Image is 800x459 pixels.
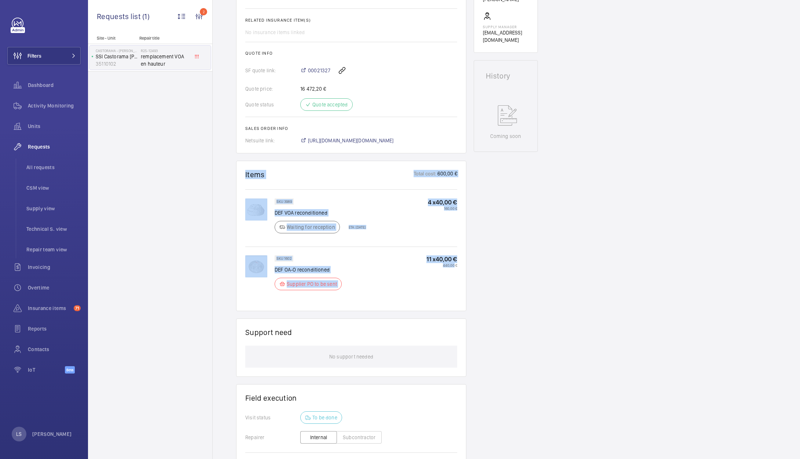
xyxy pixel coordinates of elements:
[426,263,457,267] p: 440,00 €
[245,393,457,402] h1: Field execution
[245,328,292,337] h1: Support need
[490,132,521,140] p: Coming soon
[276,257,291,260] p: SKU 1602
[65,366,75,374] span: Beta
[28,284,81,291] span: Overtime
[337,431,382,444] button: Subcontractor
[96,48,138,53] p: Castorama - [PERSON_NAME] SOUS BOIS - 1479
[28,346,81,353] span: Contacts
[26,246,81,253] span: Repair team view
[245,170,265,179] h1: Items
[287,280,337,288] p: Supplier PO to be sent
[308,137,394,144] span: [URL][DOMAIN_NAME][DOMAIN_NAME]
[312,414,337,421] p: To be done
[88,36,136,41] p: Site - Unit
[28,81,81,89] span: Dashboard
[26,225,81,233] span: Technical S. view
[28,305,71,312] span: Insurance items
[428,206,457,211] p: 160,00 €
[28,143,81,150] span: Requests
[308,67,330,74] span: 00021327
[276,200,292,203] p: SKU 3989
[16,430,22,438] p: LS
[275,266,346,273] p: DEF OA-O reconditioned
[28,102,81,109] span: Activity Monitoring
[245,51,457,56] h2: Quote info
[426,255,457,263] p: 11 x 40,00 €
[275,209,366,216] p: DEF VOA reconditioned
[245,18,457,23] h2: Related insurance item(s)
[26,184,81,192] span: CSM view
[96,53,138,60] p: SSI Castorama [PERSON_NAME][GEOGRAPHIC_DATA]
[486,72,526,80] h1: History
[141,48,189,53] h2: R25-12493
[245,126,457,131] h2: Sales order info
[32,430,72,438] p: [PERSON_NAME]
[139,36,188,41] p: Repair title
[437,170,457,179] p: 600,00 €
[414,170,437,179] p: Total cost:
[27,52,41,59] span: Filters
[483,25,529,29] p: Supply manager
[74,305,81,311] span: 71
[141,53,189,68] span: remplacement VOA en hauteur
[287,223,335,231] p: Waiting for reception
[245,198,267,221] img: 6Y8rJR7G8y6_WOlX2Ti841RdhGnW4_zCF9M6cHZEmmZBmiSg.png
[28,366,65,374] span: IoT
[483,29,529,44] p: [EMAIL_ADDRESS][DOMAIN_NAME]
[300,431,337,444] button: Internal
[300,137,394,144] a: [URL][DOMAIN_NAME][DOMAIN_NAME]
[329,346,373,368] p: No support needed
[28,123,81,130] span: Units
[428,198,457,206] p: 4 x 40,00 €
[300,67,330,74] a: 00021327
[96,60,138,68] p: 35110102
[245,255,267,277] img: YwYO-CYsprpNObWgoStj2FIIw2iBwkx6YrAwKWuCnCU1Cm7-.png
[344,225,366,229] p: ETA: [DATE]
[26,164,81,171] span: All requests
[26,205,81,212] span: Supply view
[97,12,142,21] span: Requests list
[28,263,81,271] span: Invoicing
[7,47,81,65] button: Filters
[28,325,81,332] span: Reports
